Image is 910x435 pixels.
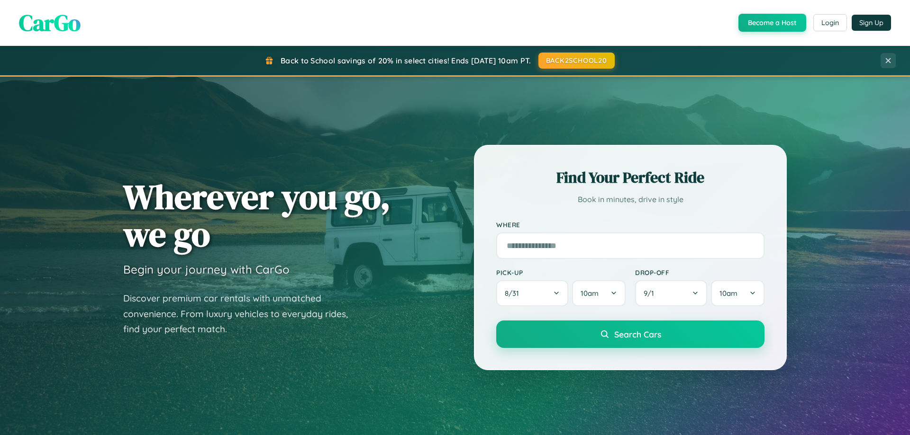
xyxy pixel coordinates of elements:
label: Drop-off [635,268,764,276]
span: 9 / 1 [644,289,659,298]
label: Where [496,221,764,229]
h2: Find Your Perfect Ride [496,167,764,188]
button: 10am [711,280,764,306]
label: Pick-up [496,268,626,276]
button: Search Cars [496,320,764,348]
button: 9/1 [635,280,707,306]
button: Become a Host [738,14,806,32]
button: 8/31 [496,280,568,306]
span: 10am [581,289,599,298]
h3: Begin your journey with CarGo [123,262,290,276]
p: Book in minutes, drive in style [496,193,764,206]
button: 10am [572,280,626,306]
button: Sign Up [852,15,891,31]
span: Back to School savings of 20% in select cities! Ends [DATE] 10am PT. [281,56,531,65]
span: CarGo [19,7,81,38]
p: Discover premium car rentals with unmatched convenience. From luxury vehicles to everyday rides, ... [123,291,360,337]
h1: Wherever you go, we go [123,178,391,253]
span: Search Cars [614,329,661,339]
span: 8 / 31 [505,289,524,298]
button: BACK2SCHOOL20 [538,53,615,69]
span: 10am [719,289,737,298]
button: Login [813,14,847,31]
